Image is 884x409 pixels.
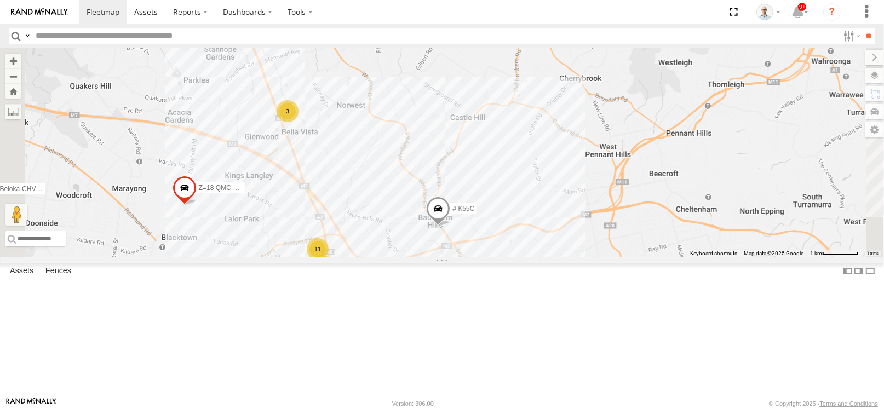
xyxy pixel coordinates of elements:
label: Dock Summary Table to the Right [853,263,864,279]
div: 11 [307,238,329,260]
span: Map data ©2025 Google [744,250,803,256]
button: Zoom out [5,68,21,84]
span: # K55C [452,205,474,213]
label: Assets [4,263,39,279]
label: Search Filter Options [839,28,863,44]
button: Zoom in [5,54,21,68]
label: Measure [5,104,21,119]
button: Zoom Home [5,84,21,99]
label: Search Query [23,28,32,44]
div: Kurt Byers [753,4,784,20]
a: Visit our Website [6,398,56,409]
label: Fences [40,263,77,279]
span: Z=18 QMC Written off [199,184,263,192]
label: Hide Summary Table [865,263,876,279]
div: © Copyright 2025 - [769,400,878,407]
a: Terms (opens in new tab) [868,251,879,256]
i: ? [823,3,841,21]
button: Drag Pegman onto the map to open Street View [5,204,27,226]
label: Map Settings [865,122,884,137]
div: 9 [311,255,333,277]
button: Map Scale: 1 km per 63 pixels [807,250,862,257]
span: 1 km [810,250,822,256]
label: Dock Summary Table to the Left [842,263,853,279]
button: Keyboard shortcuts [690,250,737,257]
div: Version: 306.00 [392,400,434,407]
div: 3 [277,100,299,122]
a: Terms and Conditions [820,400,878,407]
img: rand-logo.svg [11,8,68,16]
